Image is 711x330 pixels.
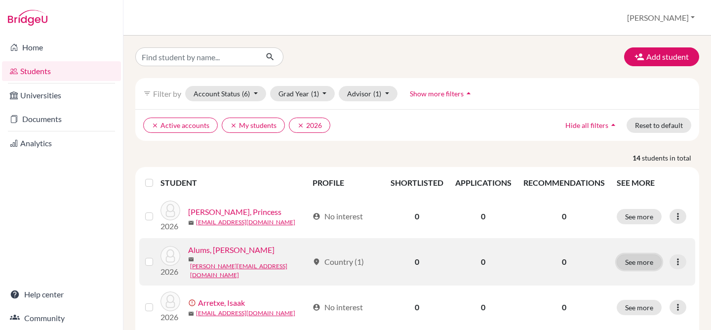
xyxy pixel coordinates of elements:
span: error_outline [188,299,198,307]
span: (6) [242,89,250,98]
p: 0 [523,256,605,268]
a: Home [2,38,121,57]
span: account_circle [313,303,320,311]
img: Alums, Grayson [160,246,180,266]
img: Akachi-Kanu, Princess [160,201,180,220]
p: 0 [523,301,605,313]
a: Help center [2,285,121,304]
p: 0 [523,210,605,222]
i: clear [152,122,158,129]
th: STUDENT [160,171,307,195]
span: Filter by [153,89,181,98]
span: mail [188,311,194,317]
th: RECOMMENDATIONS [517,171,611,195]
th: APPLICATIONS [449,171,517,195]
button: See more [617,254,662,270]
button: Add student [624,47,699,66]
div: No interest [313,301,363,313]
td: 0 [449,286,517,329]
span: mail [188,256,194,262]
button: Hide all filtersarrow_drop_up [557,118,627,133]
a: [PERSON_NAME], Princess [188,206,281,218]
i: arrow_drop_up [608,120,618,130]
button: Account Status(6) [185,86,266,101]
span: (1) [311,89,319,98]
a: Documents [2,109,121,129]
p: 2026 [160,266,180,278]
button: Grad Year(1) [270,86,335,101]
th: SEE MORE [611,171,695,195]
a: Arretxe, Isaak [198,297,245,309]
input: Find student by name... [135,47,258,66]
button: Advisor(1) [339,86,397,101]
span: Show more filters [410,89,464,98]
span: (1) [373,89,381,98]
p: 2026 [160,311,180,323]
a: Analytics [2,133,121,153]
a: Alums, [PERSON_NAME] [188,244,275,256]
a: Students [2,61,121,81]
td: 0 [385,195,449,238]
th: SHORTLISTED [385,171,449,195]
strong: 14 [632,153,642,163]
td: 0 [449,238,517,286]
td: 0 [385,286,449,329]
td: 0 [385,238,449,286]
a: [EMAIL_ADDRESS][DOMAIN_NAME] [196,309,295,318]
i: clear [297,122,304,129]
span: students in total [642,153,699,163]
button: clearMy students [222,118,285,133]
button: clear2026 [289,118,330,133]
span: location_on [313,258,320,266]
button: clearActive accounts [143,118,218,133]
button: Reset to default [627,118,691,133]
a: [EMAIL_ADDRESS][DOMAIN_NAME] [196,218,295,227]
a: [PERSON_NAME][EMAIL_ADDRESS][DOMAIN_NAME] [190,262,308,280]
i: clear [230,122,237,129]
span: mail [188,220,194,226]
i: arrow_drop_up [464,88,474,98]
div: Country (1) [313,256,364,268]
div: No interest [313,210,363,222]
i: filter_list [143,89,151,97]
span: Hide all filters [565,121,608,129]
span: account_circle [313,212,320,220]
th: PROFILE [307,171,384,195]
img: Arretxe, Isaak [160,291,180,311]
td: 0 [449,195,517,238]
img: Bridge-U [8,10,47,26]
a: Community [2,308,121,328]
button: Show more filtersarrow_drop_up [401,86,482,101]
button: See more [617,300,662,315]
a: Universities [2,85,121,105]
p: 2026 [160,220,180,232]
button: [PERSON_NAME] [623,8,699,27]
button: See more [617,209,662,224]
